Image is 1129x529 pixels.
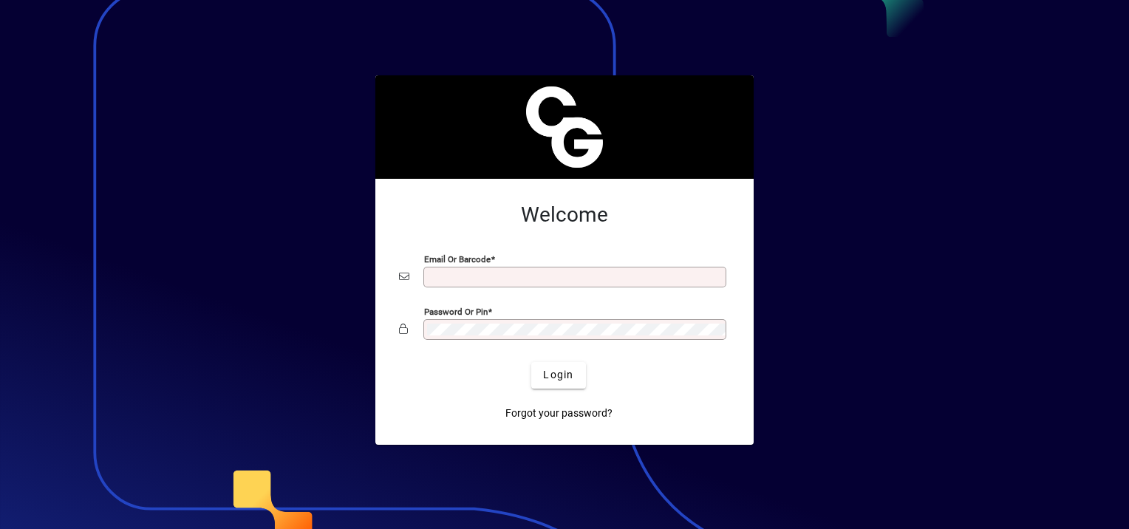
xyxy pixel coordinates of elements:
[505,406,613,421] span: Forgot your password?
[499,400,618,427] a: Forgot your password?
[543,367,573,383] span: Login
[399,202,730,228] h2: Welcome
[531,362,585,389] button: Login
[424,306,488,316] mat-label: Password or Pin
[424,253,491,264] mat-label: Email or Barcode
